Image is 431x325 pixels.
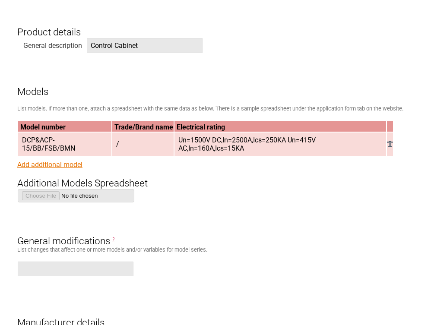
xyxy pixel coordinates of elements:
[175,133,386,155] span: Un=1500V DC,In=2500A,Ics=250KA Un=415V AC,In=160A,Ics=15KA
[19,133,111,155] span: DCP&ACP-15/BB/FSB/BMN
[112,237,114,243] span: General Modifications are changes that affect one or more models. E.g. Alternative brand names or...
[17,163,414,189] h3: Additional Models Spreadsheet
[87,38,203,53] span: Control Cabinet
[17,221,414,246] h3: General modifications
[174,121,387,132] th: Electrical rating
[17,39,82,48] div: General description
[17,105,403,112] small: List models. If more than one, attach a spreadsheet with the same data as below. There is a sampl...
[18,121,111,132] th: Model number
[17,12,414,38] h3: Product details
[17,246,207,253] small: List changes that affect one or more models and/or variables for model series.
[112,121,174,132] th: Trade/Brand name
[387,141,393,147] img: Remove
[113,137,123,151] span: /
[17,161,82,169] a: Add additional model
[17,71,414,97] h3: Models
